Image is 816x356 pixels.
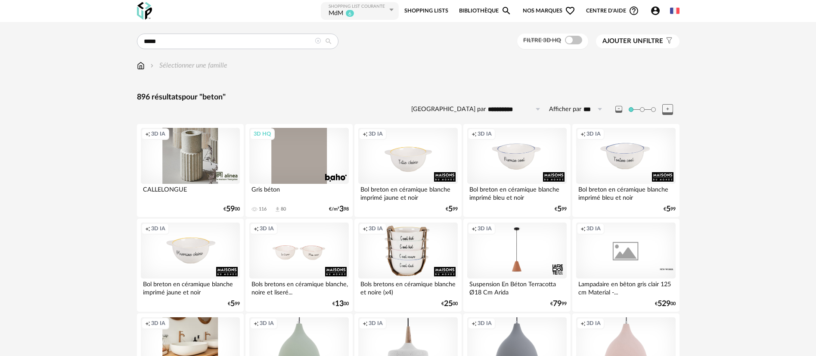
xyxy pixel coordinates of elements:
[151,130,165,137] span: 3D IA
[463,124,570,217] a: Creation icon 3D IA Bol breton en céramique blanche imprimé bleu et noir €599
[249,184,348,201] div: Gris béton
[250,128,275,139] div: 3D HQ
[369,225,383,232] span: 3D IA
[663,37,673,46] span: Filter icon
[655,301,676,307] div: € 00
[580,225,586,232] span: Creation icon
[478,225,492,232] span: 3D IA
[228,301,240,307] div: € 99
[467,279,566,296] div: Suspension En Béton Terracotta Ø18 Cm Arida
[576,184,675,201] div: Bol breton en céramique blanche imprimé bleu et noir
[444,301,453,307] span: 25
[249,279,348,296] div: Bols bretons en céramique blanche, noire et liseré...
[137,2,152,20] img: OXP
[332,301,349,307] div: € 00
[478,130,492,137] span: 3D IA
[260,320,274,327] span: 3D IA
[329,9,343,18] div: MdM
[586,320,601,327] span: 3D IA
[446,206,458,212] div: € 99
[523,1,575,21] span: Nos marques
[664,206,676,212] div: € 99
[565,6,575,16] span: Heart Outline icon
[254,320,259,327] span: Creation icon
[230,301,235,307] span: 5
[358,184,457,201] div: Bol breton en céramique blanche imprimé jaune et noir
[586,130,601,137] span: 3D IA
[580,320,586,327] span: Creation icon
[459,1,512,21] a: BibliothèqueMagnify icon
[629,6,639,16] span: Help Circle Outline icon
[363,130,368,137] span: Creation icon
[596,34,679,48] button: Ajouter unfiltre Filter icon
[557,206,562,212] span: 5
[358,279,457,296] div: Bols bretons en céramique blanche et noire (x4)
[274,206,281,213] span: Download icon
[555,206,567,212] div: € 99
[369,130,383,137] span: 3D IA
[666,206,670,212] span: 5
[580,130,586,137] span: Creation icon
[404,1,448,21] a: Shopping Lists
[602,37,663,46] span: filtre
[137,61,145,71] img: svg+xml;base64,PHN2ZyB3aWR0aD0iMTYiIGhlaWdodD0iMTciIHZpZXdCb3g9IjAgMCAxNiAxNyIgZmlsbD0ibm9uZSIgeG...
[149,61,227,71] div: Sélectionner une famille
[339,206,344,212] span: 3
[254,225,259,232] span: Creation icon
[658,301,670,307] span: 529
[141,279,240,296] div: Bol breton en céramique blanche imprimé jaune et noir
[586,225,601,232] span: 3D IA
[572,124,679,217] a: Creation icon 3D IA Bol breton en céramique blanche imprimé bleu et noir €599
[345,9,354,17] sup: 6
[448,206,453,212] span: 5
[151,225,165,232] span: 3D IA
[363,320,368,327] span: Creation icon
[472,225,477,232] span: Creation icon
[363,225,368,232] span: Creation icon
[553,301,562,307] span: 79
[335,301,344,307] span: 13
[650,6,661,16] span: Account Circle icon
[145,225,150,232] span: Creation icon
[472,320,477,327] span: Creation icon
[141,184,240,201] div: CALLELONGUE
[226,206,235,212] span: 59
[151,320,165,327] span: 3D IA
[149,61,155,71] img: svg+xml;base64,PHN2ZyB3aWR0aD0iMTYiIGhlaWdodD0iMTYiIHZpZXdCb3g9IjAgMCAxNiAxNiIgZmlsbD0ibm9uZSIgeG...
[354,124,461,217] a: Creation icon 3D IA Bol breton en céramique blanche imprimé jaune et noir €599
[260,225,274,232] span: 3D IA
[245,124,352,217] a: 3D HQ Gris béton 116 Download icon 80 €/m²398
[550,301,567,307] div: € 99
[670,6,679,15] img: fr
[411,105,486,114] label: [GEOGRAPHIC_DATA] par
[354,219,461,312] a: Creation icon 3D IA Bols bretons en céramique blanche et noire (x4) €2500
[441,301,458,307] div: € 00
[650,6,664,16] span: Account Circle icon
[329,206,349,212] div: €/m² 98
[586,6,639,16] span: Centre d'aideHelp Circle Outline icon
[576,279,675,296] div: Lampadaire en bêton gris clair 125 cm Material -...
[245,219,352,312] a: Creation icon 3D IA Bols bretons en céramique blanche, noire et liseré... €1300
[501,6,512,16] span: Magnify icon
[478,320,492,327] span: 3D IA
[137,219,244,312] a: Creation icon 3D IA Bol breton en céramique blanche imprimé jaune et noir €599
[182,93,226,101] span: pour "beton"
[137,93,679,102] div: 896 résultats
[549,105,581,114] label: Afficher par
[281,206,286,212] div: 80
[259,206,267,212] div: 116
[145,130,150,137] span: Creation icon
[523,37,561,43] span: Filtre 3D HQ
[602,38,643,44] span: Ajouter un
[472,130,477,137] span: Creation icon
[223,206,240,212] div: € 00
[467,184,566,201] div: Bol breton en céramique blanche imprimé bleu et noir
[369,320,383,327] span: 3D IA
[463,219,570,312] a: Creation icon 3D IA Suspension En Béton Terracotta Ø18 Cm Arida €7999
[145,320,150,327] span: Creation icon
[572,219,679,312] a: Creation icon 3D IA Lampadaire en bêton gris clair 125 cm Material -... €52900
[329,4,387,9] div: Shopping List courante
[137,124,244,217] a: Creation icon 3D IA CALLELONGUE €5900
